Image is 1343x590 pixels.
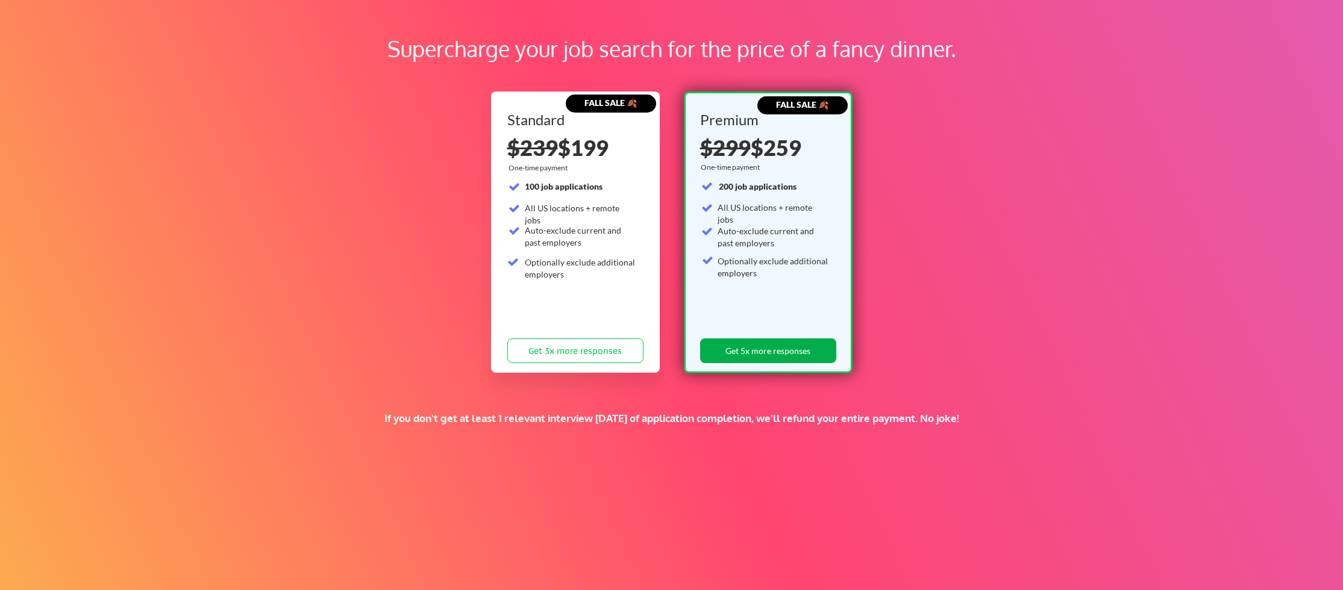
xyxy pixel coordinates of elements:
div: One-time payment [701,163,763,172]
s: $299 [700,134,751,161]
div: Optionally exclude additional employers [525,256,636,280]
strong: FALL SALE 🍂 [776,99,828,110]
div: All US locations + remote jobs [525,202,636,226]
div: Optionally exclude additional employers [718,255,829,279]
div: $259 [700,137,832,158]
div: Auto-exclude current and past employers [718,225,829,249]
div: One-time payment [509,163,571,173]
strong: 100 job applications [525,181,603,191]
div: Auto-exclude current and past employers [525,225,636,248]
s: $239 [507,134,558,161]
div: Premium [700,113,832,127]
div: If you don't get at least 1 relevant interview [DATE] of application completion, we'll refund you... [209,412,1134,425]
div: Supercharge your job search for the price of a fancy dinner. [77,33,1266,65]
strong: 200 job applications [719,181,797,191]
button: Get 5x more responses [700,338,836,363]
strong: FALL SALE 🍂 [584,98,637,108]
div: Standard [507,113,639,127]
div: $199 [507,137,643,158]
button: Get 3x more responses [507,338,643,363]
div: All US locations + remote jobs [718,202,829,225]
